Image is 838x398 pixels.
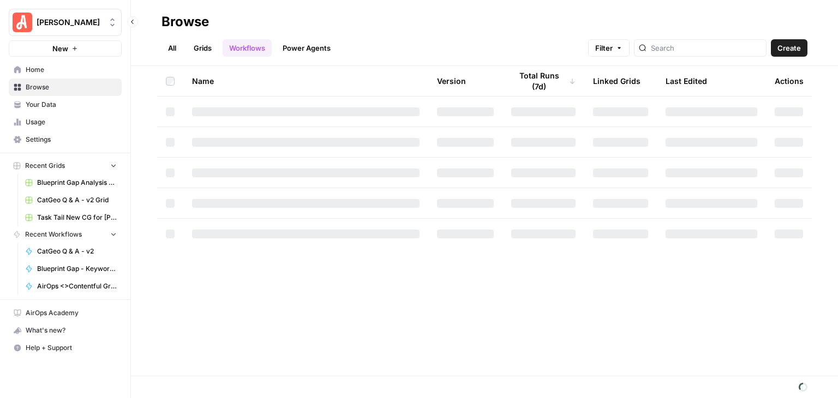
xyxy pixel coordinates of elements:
[9,113,122,131] a: Usage
[775,66,804,96] div: Actions
[9,96,122,113] a: Your Data
[777,43,801,53] span: Create
[26,308,117,318] span: AirOps Academy
[9,61,122,79] a: Home
[161,39,183,57] a: All
[37,17,103,28] span: [PERSON_NAME]
[223,39,272,57] a: Workflows
[593,66,641,96] div: Linked Grids
[37,213,117,222] span: Task Tail New CG for [PERSON_NAME] Grid
[651,43,762,53] input: Search
[26,100,117,110] span: Your Data
[20,191,122,209] a: CatGeo Q & A - v2 Grid
[9,322,122,339] button: What's new?
[187,39,218,57] a: Grids
[9,131,122,148] a: Settings
[9,40,122,57] button: New
[26,82,117,92] span: Browse
[9,9,122,36] button: Workspace: Angi
[13,13,32,32] img: Angi Logo
[37,195,117,205] span: CatGeo Q & A - v2 Grid
[52,43,68,54] span: New
[26,117,117,127] span: Usage
[26,135,117,144] span: Settings
[37,246,117,256] span: CatGeo Q & A - v2
[595,43,613,53] span: Filter
[20,243,122,260] a: CatGeo Q & A - v2
[511,66,576,96] div: Total Runs (7d)
[666,66,707,96] div: Last Edited
[9,226,122,243] button: Recent Workflows
[37,178,117,188] span: Blueprint Gap Analysis Grid
[25,230,82,239] span: Recent Workflows
[9,304,122,322] a: AirOps Academy
[20,209,122,226] a: Task Tail New CG for [PERSON_NAME] Grid
[771,39,807,57] button: Create
[276,39,337,57] a: Power Agents
[20,174,122,191] a: Blueprint Gap Analysis Grid
[161,13,209,31] div: Browse
[192,66,420,96] div: Name
[437,66,466,96] div: Version
[37,281,117,291] span: AirOps <>Contentful Grouped Answers per Question CSV
[25,161,65,171] span: Recent Grids
[9,322,121,339] div: What's new?
[588,39,630,57] button: Filter
[9,158,122,174] button: Recent Grids
[37,264,117,274] span: Blueprint Gap - Keyword Idea Generator
[9,339,122,357] button: Help + Support
[9,79,122,96] a: Browse
[20,278,122,295] a: AirOps <>Contentful Grouped Answers per Question CSV
[26,65,117,75] span: Home
[20,260,122,278] a: Blueprint Gap - Keyword Idea Generator
[26,343,117,353] span: Help + Support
